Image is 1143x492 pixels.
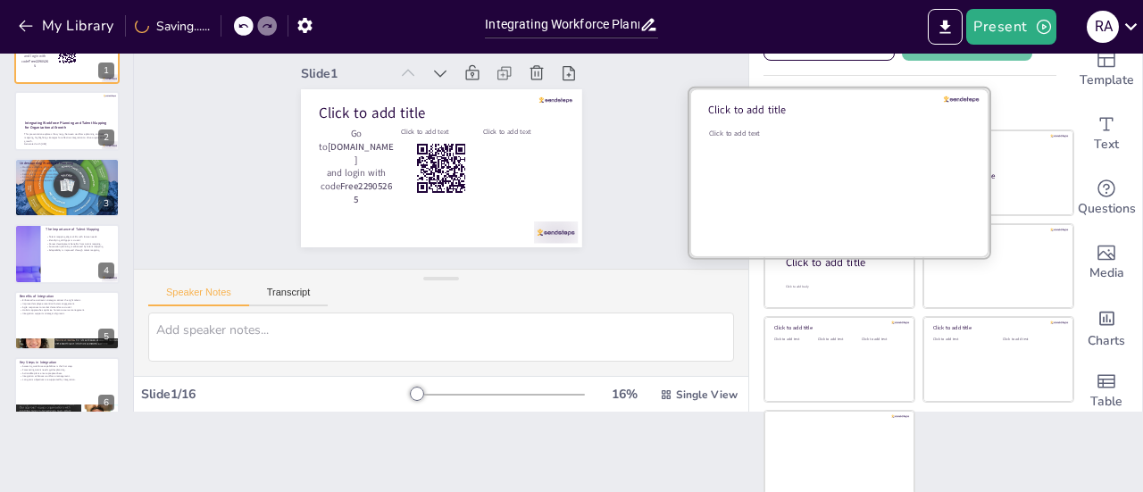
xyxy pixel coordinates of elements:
[1071,166,1142,230] div: Get real-time input from your audience
[29,59,48,69] strong: Free22905265
[774,338,814,342] div: Click to add text
[328,140,393,166] strong: [DOMAIN_NAME]
[708,103,964,117] div: Click to add title
[1094,135,1119,154] span: Text
[1089,263,1124,283] span: Media
[14,91,120,150] div: 2
[603,386,646,403] div: 16 %
[774,324,902,331] div: Click to add title
[14,357,120,416] div: 6
[98,329,114,345] div: 5
[319,127,394,166] p: Go to
[20,378,114,381] p: Long-term objectives are supported by integration.
[46,236,114,239] p: Talent mapping aligns skills with future needs.
[20,308,114,312] p: Holistic approaches optimize human resource management.
[249,287,329,306] button: Transcript
[319,103,425,122] span: Click to add title
[20,169,114,172] p: Workforce planning prevents talent shortages.
[933,324,1061,331] div: Click to add title
[401,127,448,136] span: Click to add text
[862,338,902,342] div: Click to add text
[20,312,114,315] p: Integration supports strategic alignment.
[24,142,108,146] p: Generated with [URL]
[20,368,114,371] p: Forecasting talent needs guides planning.
[483,127,530,136] span: Click to add text
[46,249,114,253] p: Adaptability is improved through talent mapping.
[148,287,249,306] button: Speaker Notes
[14,291,120,350] div: 5
[98,395,114,411] div: 6
[98,129,114,146] div: 2
[928,9,963,45] button: Export to PowerPoint
[1003,338,1059,342] div: Click to add text
[1078,199,1136,219] span: Questions
[1071,295,1142,359] div: Add charts and graphs
[20,360,114,365] p: Key Steps in Integration
[786,254,900,270] div: Click to add title
[46,246,114,249] p: Succession planning is enhanced by talent mapping.
[20,172,114,176] p: Data analysis is crucial in workforce planning.
[1071,102,1142,166] div: Add text boxes
[20,375,114,379] p: Integration enhances workforce management.
[939,171,1057,181] div: Click to add title
[20,161,114,166] p: Understanding Workforce Planning
[25,120,107,129] strong: Integrating Workforce Planning and Talent Mapping for Organizational Growth
[20,179,114,182] p: Sustainable growth depends on workforce planning.
[20,365,114,369] p: Assessing workforce capabilities is the first step.
[1088,331,1125,351] span: Charts
[98,196,114,212] div: 3
[14,224,120,283] div: 4
[20,305,114,309] p: Agile responses to market demands are crucial.
[938,188,1056,193] div: Click to add text
[1087,9,1119,45] button: r a
[20,294,114,299] p: Benefits of Integration
[20,298,114,302] p: Enhanced recruitment strategies attract the right talent.
[1087,11,1119,43] div: r a
[20,165,114,169] p: Workforce planning aligns talent with organizational goals.
[141,386,413,403] div: Slide 1 / 16
[46,242,114,246] p: Career development benefits from talent mapping.
[818,338,858,342] div: Click to add text
[1080,71,1134,90] span: Template
[676,388,738,402] span: Single View
[20,175,114,179] p: Strategic alignment enhances operational efficiency.
[14,158,120,217] div: 3
[13,12,121,40] button: My Library
[135,18,210,35] div: Saving......
[46,239,114,243] p: Identifying skill gaps is crucial.
[301,65,389,82] div: Slide 1
[21,54,49,69] p: and login with code
[1071,359,1142,423] div: Add a table
[1071,230,1142,295] div: Add images, graphics, shapes or video
[20,302,114,305] p: Improved employee retention fosters engagement.
[485,12,638,38] input: Insert title
[709,129,964,138] div: Click to add text
[319,167,394,206] p: and login with code
[933,338,989,342] div: Click to add text
[14,25,120,84] div: 1
[933,231,1061,238] div: Click to add title
[46,227,114,232] p: The Importance of Talent Mapping
[98,263,114,279] div: 4
[966,9,1055,45] button: Present
[1071,38,1142,102] div: Add ready made slides
[340,179,392,205] strong: Free22905265
[786,284,898,288] div: Click to add body
[24,132,108,142] p: This presentation explores the synergy between workforce planning and talent mapping, highlightin...
[1090,392,1122,412] span: Table
[98,63,114,79] div: 1
[20,371,114,375] p: Actionable plans ensure preparedness.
